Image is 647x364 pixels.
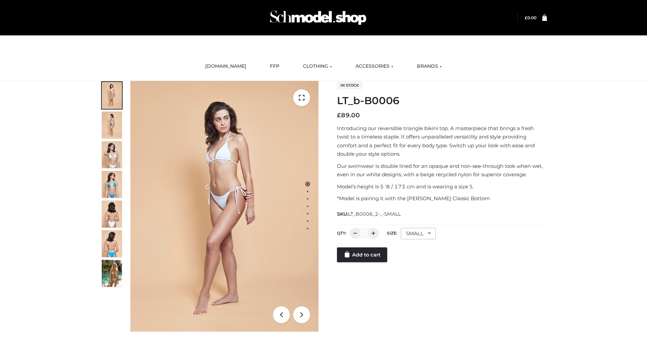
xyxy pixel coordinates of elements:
p: Model’s height is 5 ‘8 / 173 cm and is wearing a size S. [337,182,547,191]
a: [DOMAIN_NAME] [200,59,251,74]
img: ArielClassicBikiniTop_CloudNine_AzureSky_OW114ECO_7-scaled.jpg [102,201,122,227]
span: In stock [337,81,362,89]
a: ACCESSORIES [350,59,398,74]
a: CLOTHING [298,59,337,74]
a: Add to cart [337,247,387,262]
img: ArielClassicBikiniTop_CloudNine_AzureSky_OW114ECO_8-scaled.jpg [102,230,122,257]
label: QTY: [337,231,346,236]
a: FFP [265,59,284,74]
p: Our swimwear is double lined for an opaque and non-see-through look when wet, even in our white d... [337,162,547,179]
div: SMALL [401,228,436,239]
a: BRANDS [412,59,447,74]
span: LT_B0006_2-_-SMALL [348,211,401,217]
p: Introducing our reversible triangle bikini top. A masterpiece that brings a fresh twist to a time... [337,124,547,158]
a: £0.00 [525,15,536,20]
span: £ [525,15,527,20]
p: *Model is pairing it with the [PERSON_NAME] Classic Bottom [337,194,547,203]
span: SKU: [337,210,401,218]
img: Arieltop_CloudNine_AzureSky2.jpg [102,260,122,287]
label: Size: [387,231,397,236]
img: ArielClassicBikiniTop_CloudNine_AzureSky_OW114ECO_2-scaled.jpg [102,112,122,139]
img: ArielClassicBikiniTop_CloudNine_AzureSky_OW114ECO_1 [130,81,318,332]
h1: LT_b-B0006 [337,95,547,107]
span: £ [337,112,341,119]
img: Schmodel Admin 964 [268,4,369,31]
bdi: 89.00 [337,112,360,119]
img: ArielClassicBikiniTop_CloudNine_AzureSky_OW114ECO_1-scaled.jpg [102,82,122,109]
bdi: 0.00 [525,15,536,20]
img: ArielClassicBikiniTop_CloudNine_AzureSky_OW114ECO_4-scaled.jpg [102,171,122,198]
img: ArielClassicBikiniTop_CloudNine_AzureSky_OW114ECO_3-scaled.jpg [102,141,122,168]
